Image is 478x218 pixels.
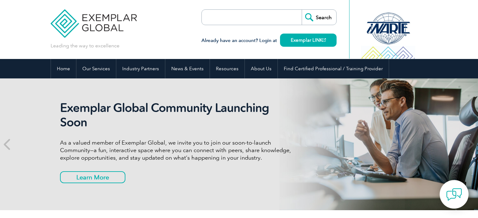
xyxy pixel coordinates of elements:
[278,59,389,78] a: Find Certified Professional / Training Provider
[76,59,116,78] a: Our Services
[446,187,462,202] img: contact-chat.png
[116,59,165,78] a: Industry Partners
[210,59,244,78] a: Resources
[201,37,337,45] h3: Already have an account? Login at
[245,59,277,78] a: About Us
[60,171,125,183] a: Learn More
[60,139,296,162] p: As a valued member of Exemplar Global, we invite you to join our soon-to-launch Community—a fun, ...
[51,59,76,78] a: Home
[165,59,210,78] a: News & Events
[280,34,337,47] a: Exemplar LINK
[322,38,326,42] img: open_square.png
[51,42,119,49] p: Leading the way to excellence
[60,101,296,130] h2: Exemplar Global Community Launching Soon
[302,10,336,25] input: Search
